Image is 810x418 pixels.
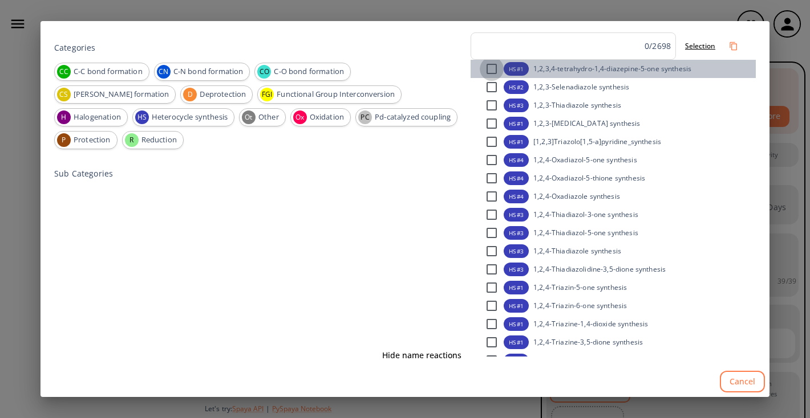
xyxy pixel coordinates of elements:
[516,265,524,273] p: #3
[504,226,529,240] div: HS
[504,171,529,185] div: HS
[516,319,524,328] p: #1
[135,110,149,124] div: HS
[533,64,691,73] span: 1,2,3,4-tetrahydro-1,4-diazepine-5-one synthesis
[471,278,756,297] div: HS#11,2,4-Triazin-5-one synthesis
[471,206,756,224] div: HS#31,2,4-Thiadiazol-3-one synthesis
[368,112,457,123] span: Pd-catalyzed coupling
[504,135,529,149] div: HS
[257,85,402,104] div: FGIFunctional Group Interconversion
[533,210,638,219] span: 1,2,4-Thiadiazol-3-one synthesis
[125,133,139,147] div: R
[533,282,627,292] span: 1,2,4-Triazin-5-one synthesis
[533,301,627,310] span: 1,2,4-Triazin-6-one synthesis
[67,112,127,123] span: Halogenation
[471,78,756,96] div: HS#21,2,3-Selenadiazole synthesis
[67,89,175,100] span: [PERSON_NAME] formation
[57,110,71,124] div: H
[533,100,621,110] span: 1,2,3-Thiadiazole synthesis
[533,264,666,274] span: 1,2,4-Thiadiazolidine-3,5-dione synthesis
[504,80,529,94] div: HS
[504,335,529,349] div: HS
[54,63,149,81] div: CCC-C bond formation
[504,62,529,76] div: HS
[681,36,720,55] button: Selection
[471,333,756,351] div: HS#11,2,4-Triazine-3,5-dione synthesis
[504,117,529,130] div: HS
[516,247,524,255] p: #3
[355,108,457,126] div: PCPd-catalyzed coupling
[504,99,529,112] div: HS
[122,131,184,149] div: RReduction
[645,40,671,52] div: 0 / 2698
[533,191,620,201] span: 1,2,4-Oxadiazole synthesis
[290,108,351,126] div: OxOxidation
[504,299,529,313] div: HS
[57,65,71,79] div: CC
[57,133,71,147] div: P
[242,110,256,124] div: Ot
[252,112,285,123] span: Other
[516,83,524,91] p: #2
[54,42,96,53] span: Categories
[720,371,765,393] button: Cancel
[533,319,648,329] span: 1,2,4-Triazine-1,4-dioxide synthesis
[533,173,645,183] span: 1,2,4-Oxadiazol-5-thione synthesis
[516,301,524,310] p: #1
[180,85,253,104] div: DDeprotection
[471,297,756,315] div: HS#11,2,4-Triazin-6-one synthesis
[257,65,271,79] div: CO
[254,63,351,81] div: COC-O bond formation
[724,37,743,55] button: Copy to clipboard
[67,66,149,77] span: C-C bond formation
[533,228,638,237] span: 1,2,4-Thiadiazol-5-one synthesis
[516,174,524,182] p: #4
[54,167,113,179] p: Sub Categories
[516,64,524,73] p: #1
[516,283,524,292] p: #1
[504,153,529,167] div: HS
[268,66,350,77] span: C-O bond formation
[471,96,756,114] div: HS#31,2,3-Thiadiazole synthesis
[303,112,350,123] span: Oxidation
[533,118,641,128] span: 1,2,3-[MEDICAL_DATA] synthesis
[516,137,524,146] p: #1
[533,355,610,365] span: 1,2,4-Triazine synthesis
[471,242,756,260] div: HS#31,2,4-Thiadiazole synthesis
[471,315,756,333] div: HS#11,2,4-Triazine-1,4-dioxide synthesis
[533,337,643,347] span: 1,2,4-Triazine-3,5-dione synthesis
[54,85,176,104] div: CS[PERSON_NAME] formation
[293,110,307,124] div: Ox
[358,110,372,124] div: PC
[57,88,71,101] div: CS
[183,88,197,101] div: D
[270,89,401,100] span: Functional Group Interconversion
[167,66,250,77] span: C-N bond formation
[533,82,629,92] span: 1,2,3-Selenadiazole synthesis
[260,88,274,101] div: FGI
[135,134,183,146] span: Reduction
[154,63,250,81] div: CNC-N bond formation
[516,155,524,164] p: #4
[504,190,529,203] div: HS
[378,345,466,366] button: Hide name reactions
[516,228,524,237] p: #3
[471,60,756,78] div: HS#11,2,3,4-tetrahydro-1,4-diazepine-5-one synthesis
[239,108,286,126] div: OtOther
[471,151,756,169] div: HS#41,2,4-Oxadiazol-5-one synthesis
[471,187,756,206] div: HS#41,2,4-Oxadiazole synthesis
[504,354,529,367] div: HS
[516,338,524,346] p: #1
[504,263,529,276] div: HS
[145,112,234,123] span: Heterocycle synthesis
[504,244,529,258] div: HS
[533,137,661,146] span: [1,2,3]Triazolo[1,5-a]pyridine_synthesis
[516,119,524,128] p: #1
[471,114,756,133] div: HS#11,2,3-[MEDICAL_DATA] synthesis
[516,210,524,219] p: #3
[504,317,529,331] div: HS
[516,101,524,109] p: #3
[471,169,756,187] div: HS#41,2,4-Oxadiazol-5-thione synthesis
[54,108,128,126] div: HHalogenation
[516,192,524,200] p: #4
